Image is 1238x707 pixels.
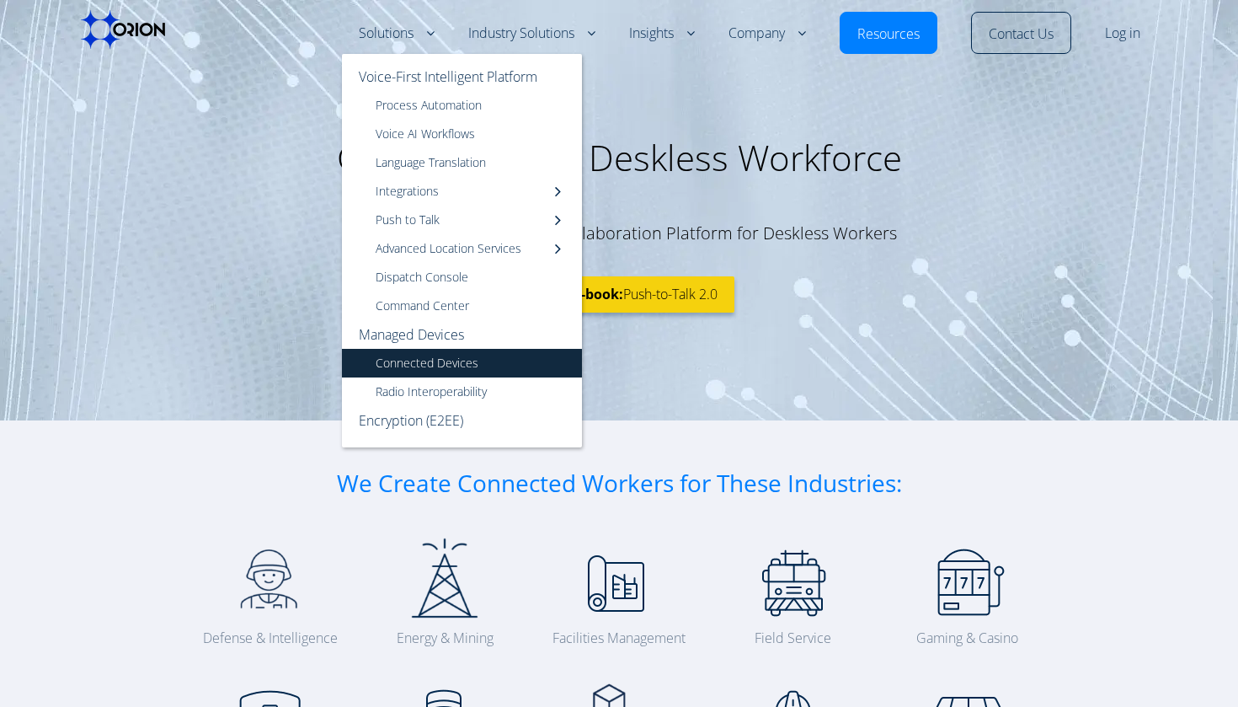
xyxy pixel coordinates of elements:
[935,512,1238,707] iframe: Chat Widget
[198,628,344,648] figcaption: Defense & Intelligence
[342,349,582,378] a: Connected Devices
[857,24,920,45] a: Resources
[324,471,914,495] h3: We Create Connected Workers for These Industries:
[728,24,806,44] a: Company
[342,234,582,263] a: Advanced Location Services
[720,628,866,648] figcaption: Field Service
[372,628,518,648] figcaption: Energy & Mining
[342,120,582,148] a: Voice AI Workflows
[629,24,695,44] a: Insights
[921,535,1014,628] img: Gaming and Casino Communications - Orion
[504,276,734,313] a: Get the E-book:Push-to-Talk 2.0
[747,535,840,628] img: Field services icon
[398,535,491,628] img: Energy & Mining Communications
[8,225,1230,242] h6: Orion: Voice-First Intelligent Collaboration Platform for Deskless Workers
[342,378,582,406] a: Radio Interoperability
[468,24,595,44] a: Industry Solutions
[342,263,582,292] a: Dispatch Console
[359,24,435,44] a: Solutions
[894,628,1040,648] figcaption: Gaming & Casino
[989,24,1054,45] a: Contact Us
[342,320,582,349] a: Managed Devices
[573,535,665,628] img: Facilities Management Communications - Orion
[342,91,582,120] a: Process Automation
[342,54,582,91] a: Voice-First Intelligent Platform
[1105,24,1140,44] a: Log in
[342,148,582,177] a: Language Translation
[342,292,582,320] a: Command Center
[547,628,692,648] figcaption: Facilities Management
[342,406,582,447] a: Encryption (E2EE)
[342,177,582,206] a: Integrations
[8,136,1230,179] h1: Connecting the Deskless Workforce
[342,206,582,234] a: Push to Talk
[81,10,165,49] img: Orion labs Black logo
